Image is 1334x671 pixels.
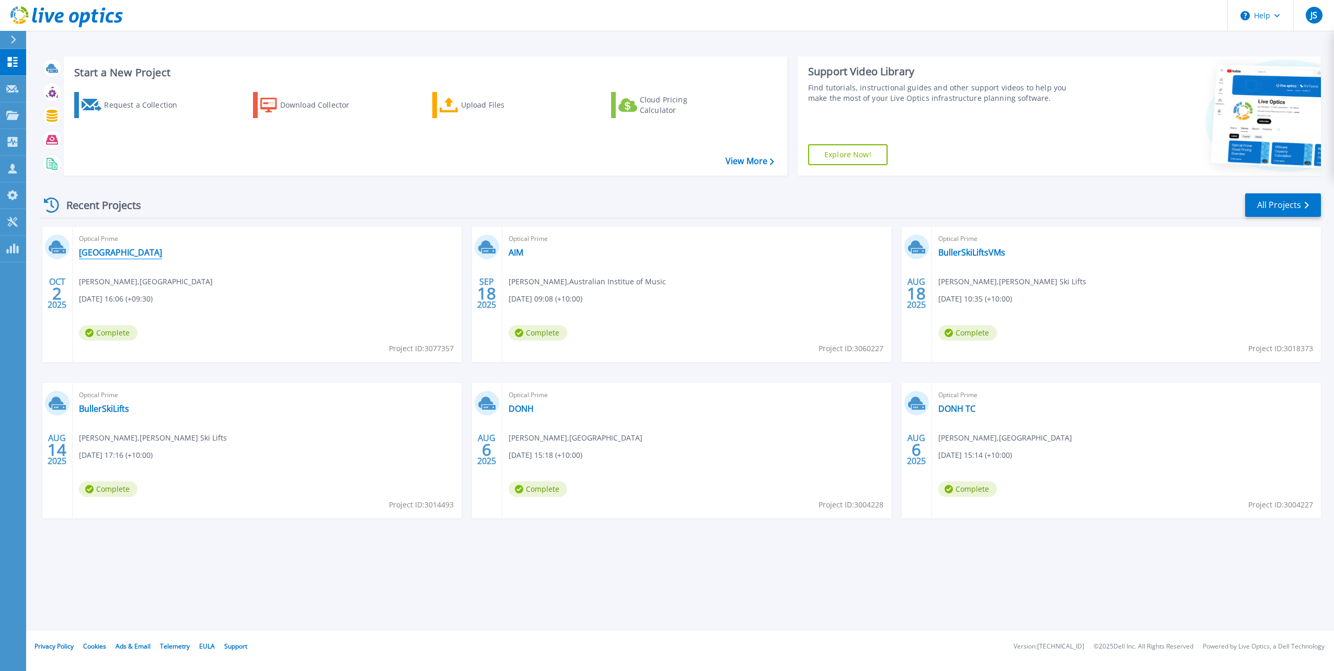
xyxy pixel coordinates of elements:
[938,247,1005,258] a: BullerSkiLiftsVMs
[160,642,190,651] a: Telemetry
[79,276,213,287] span: [PERSON_NAME] , [GEOGRAPHIC_DATA]
[938,481,997,497] span: Complete
[938,325,997,341] span: Complete
[938,389,1315,401] span: Optical Prime
[389,499,454,511] span: Project ID: 3014493
[116,642,151,651] a: Ads & Email
[808,144,888,165] a: Explore Now!
[83,642,106,651] a: Cookies
[79,325,137,341] span: Complete
[79,389,455,401] span: Optical Prime
[509,233,885,245] span: Optical Prime
[907,289,926,298] span: 18
[938,276,1086,287] span: [PERSON_NAME] , [PERSON_NAME] Ski Lifts
[104,95,188,115] div: Request a Collection
[48,445,66,454] span: 14
[477,274,497,313] div: SEP 2025
[938,449,1012,461] span: [DATE] 15:14 (+10:00)
[906,431,926,469] div: AUG 2025
[40,192,155,218] div: Recent Projects
[912,445,921,454] span: 6
[74,67,774,78] h3: Start a New Project
[1094,643,1193,650] li: © 2025 Dell Inc. All Rights Reserved
[52,289,62,298] span: 2
[509,481,567,497] span: Complete
[432,92,549,118] a: Upload Files
[482,445,491,454] span: 6
[640,95,723,115] div: Cloud Pricing Calculator
[938,293,1012,305] span: [DATE] 10:35 (+10:00)
[461,95,545,115] div: Upload Files
[509,389,885,401] span: Optical Prime
[509,403,534,414] a: DONH
[509,247,523,258] a: AIM
[224,642,247,651] a: Support
[509,325,567,341] span: Complete
[79,293,153,305] span: [DATE] 16:06 (+09:30)
[726,156,774,166] a: View More
[1014,643,1084,650] li: Version: [TECHNICAL_ID]
[808,65,1078,78] div: Support Video Library
[1248,343,1313,354] span: Project ID: 3018373
[906,274,926,313] div: AUG 2025
[819,343,883,354] span: Project ID: 3060227
[47,431,67,469] div: AUG 2025
[477,289,496,298] span: 18
[1245,193,1321,217] a: All Projects
[199,642,215,651] a: EULA
[79,247,162,258] a: [GEOGRAPHIC_DATA]
[938,432,1072,444] span: [PERSON_NAME] , [GEOGRAPHIC_DATA]
[280,95,364,115] div: Download Collector
[509,293,582,305] span: [DATE] 09:08 (+10:00)
[611,92,728,118] a: Cloud Pricing Calculator
[47,274,67,313] div: OCT 2025
[34,642,74,651] a: Privacy Policy
[79,403,129,414] a: BullerSkiLifts
[509,276,666,287] span: [PERSON_NAME] , Australian Institue of Music
[1310,11,1317,19] span: JS
[389,343,454,354] span: Project ID: 3077357
[819,499,883,511] span: Project ID: 3004228
[938,233,1315,245] span: Optical Prime
[509,449,582,461] span: [DATE] 15:18 (+10:00)
[509,432,642,444] span: [PERSON_NAME] , [GEOGRAPHIC_DATA]
[79,233,455,245] span: Optical Prime
[79,432,227,444] span: [PERSON_NAME] , [PERSON_NAME] Ski Lifts
[79,449,153,461] span: [DATE] 17:16 (+10:00)
[477,431,497,469] div: AUG 2025
[79,481,137,497] span: Complete
[808,83,1078,103] div: Find tutorials, instructional guides and other support videos to help you make the most of your L...
[253,92,370,118] a: Download Collector
[1203,643,1325,650] li: Powered by Live Optics, a Dell Technology
[1248,499,1313,511] span: Project ID: 3004227
[938,403,975,414] a: DONH TC
[74,92,191,118] a: Request a Collection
